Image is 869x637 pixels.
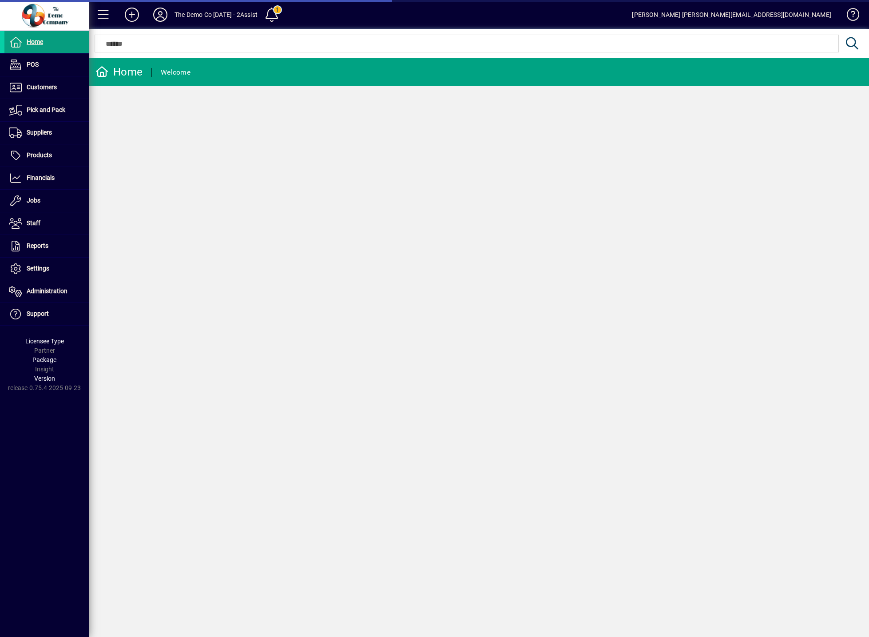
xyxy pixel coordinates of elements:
span: Financials [27,174,55,181]
span: Administration [27,287,67,295]
div: The Demo Co [DATE] - 2Assist [175,8,258,22]
span: Products [27,151,52,159]
span: Suppliers [27,129,52,136]
a: Suppliers [4,122,89,144]
span: Settings [27,265,49,272]
span: Support [27,310,49,317]
div: [PERSON_NAME] [PERSON_NAME][EMAIL_ADDRESS][DOMAIN_NAME] [632,8,831,22]
span: Licensee Type [25,338,64,345]
button: Add [118,7,146,23]
a: Knowledge Base [840,2,858,31]
span: Staff [27,219,40,227]
span: POS [27,61,39,68]
a: Administration [4,280,89,303]
a: Products [4,144,89,167]
a: Staff [4,212,89,235]
a: Pick and Pack [4,99,89,121]
span: Home [27,38,43,45]
span: Pick and Pack [27,106,65,113]
a: Financials [4,167,89,189]
button: Profile [146,7,175,23]
a: Jobs [4,190,89,212]
span: Package [32,356,56,363]
span: Customers [27,84,57,91]
a: POS [4,54,89,76]
a: Reports [4,235,89,257]
span: Version [34,375,55,382]
div: Welcome [161,65,190,80]
div: Home [95,65,143,79]
span: Reports [27,242,48,249]
a: Customers [4,76,89,99]
a: Settings [4,258,89,280]
a: Support [4,303,89,325]
span: Jobs [27,197,40,204]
